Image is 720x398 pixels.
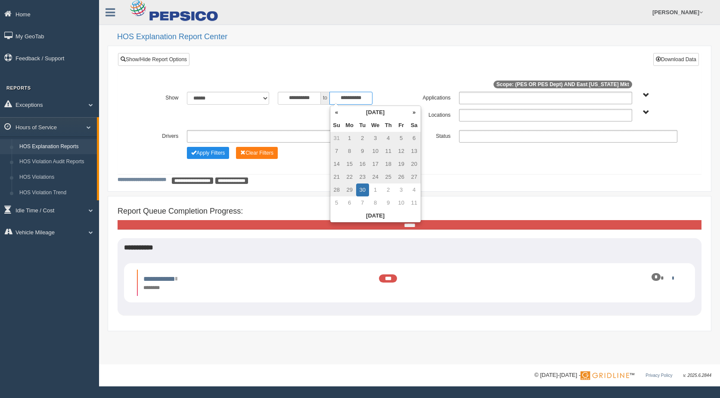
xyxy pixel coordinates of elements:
td: 15 [343,158,356,171]
a: HOS Violations [16,170,97,185]
td: 27 [408,171,421,183]
th: We [369,119,382,132]
td: 19 [395,158,408,171]
td: 2 [382,183,395,196]
a: HOS Violation Trend [16,185,97,201]
td: 23 [356,171,369,183]
label: Drivers [137,130,183,140]
th: « [330,106,343,119]
td: 4 [408,183,421,196]
td: 17 [369,158,382,171]
td: 25 [382,171,395,183]
td: 21 [330,171,343,183]
a: Privacy Policy [646,373,672,378]
th: Sa [408,119,421,132]
td: 24 [369,171,382,183]
a: HOS Violation Audit Reports [16,154,97,170]
td: 10 [369,145,382,158]
td: 26 [395,171,408,183]
td: 30 [356,183,369,196]
th: Su [330,119,343,132]
th: [DATE] [330,209,421,222]
td: 3 [369,132,382,145]
label: Show [137,92,183,102]
button: Change Filter Options [187,147,229,159]
span: v. 2025.6.2844 [683,373,711,378]
td: 10 [395,196,408,209]
th: Tu [356,119,369,132]
td: 6 [408,132,421,145]
td: 5 [395,132,408,145]
a: HOS Explanation Reports [16,139,97,155]
td: 5 [330,196,343,209]
td: 16 [356,158,369,171]
td: 1 [343,132,356,145]
td: 8 [369,196,382,209]
td: 13 [408,145,421,158]
span: Scope: (PES OR PES Dept) AND East [US_STATE] Mkt [493,81,632,88]
div: © [DATE]-[DATE] - ™ [534,371,711,380]
td: 9 [356,145,369,158]
td: 8 [343,145,356,158]
span: to [321,92,329,105]
td: 7 [330,145,343,158]
h4: Report Queue Completion Progress: [118,207,701,216]
h2: HOS Explanation Report Center [117,33,711,41]
th: [DATE] [343,106,408,119]
td: 3 [395,183,408,196]
td: 9 [382,196,395,209]
th: Th [382,119,395,132]
td: 31 [330,132,343,145]
td: 18 [382,158,395,171]
label: Locations [410,109,455,119]
button: Change Filter Options [236,147,278,159]
td: 20 [408,158,421,171]
td: 11 [408,196,421,209]
th: » [408,106,421,119]
td: 6 [343,196,356,209]
li: Expand [137,270,682,296]
th: Fr [395,119,408,132]
td: 4 [382,132,395,145]
label: Status [410,130,455,140]
td: 1 [369,183,382,196]
button: Download Data [653,53,699,66]
a: Show/Hide Report Options [118,53,189,66]
label: Applications [410,92,455,102]
td: 7 [356,196,369,209]
td: 22 [343,171,356,183]
td: 11 [382,145,395,158]
th: Mo [343,119,356,132]
td: 29 [343,183,356,196]
img: Gridline [580,371,629,380]
td: 14 [330,158,343,171]
td: 28 [330,183,343,196]
td: 2 [356,132,369,145]
td: 12 [395,145,408,158]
